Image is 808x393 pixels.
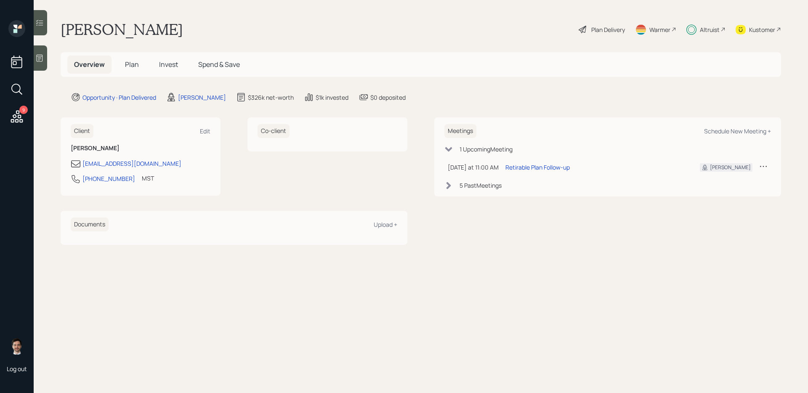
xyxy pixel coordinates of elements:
[82,159,181,168] div: [EMAIL_ADDRESS][DOMAIN_NAME]
[19,106,28,114] div: 9
[74,60,105,69] span: Overview
[460,145,513,154] div: 1 Upcoming Meeting
[61,20,183,39] h1: [PERSON_NAME]
[71,124,93,138] h6: Client
[749,25,775,34] div: Kustomer
[505,163,570,172] div: Retirable Plan Follow-up
[7,365,27,373] div: Log out
[316,93,348,102] div: $1k invested
[444,124,476,138] h6: Meetings
[8,338,25,355] img: jonah-coleman-headshot.png
[198,60,240,69] span: Spend & Save
[591,25,625,34] div: Plan Delivery
[159,60,178,69] span: Invest
[178,93,226,102] div: [PERSON_NAME]
[71,145,210,152] h6: [PERSON_NAME]
[142,174,154,183] div: MST
[704,127,771,135] div: Schedule New Meeting +
[374,220,397,228] div: Upload +
[258,124,290,138] h6: Co-client
[649,25,670,34] div: Warmer
[125,60,139,69] span: Plan
[448,163,499,172] div: [DATE] at 11:00 AM
[200,127,210,135] div: Edit
[71,218,109,231] h6: Documents
[710,164,751,171] div: [PERSON_NAME]
[700,25,720,34] div: Altruist
[82,174,135,183] div: [PHONE_NUMBER]
[248,93,294,102] div: $326k net-worth
[82,93,156,102] div: Opportunity · Plan Delivered
[370,93,406,102] div: $0 deposited
[460,181,502,190] div: 5 Past Meeting s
